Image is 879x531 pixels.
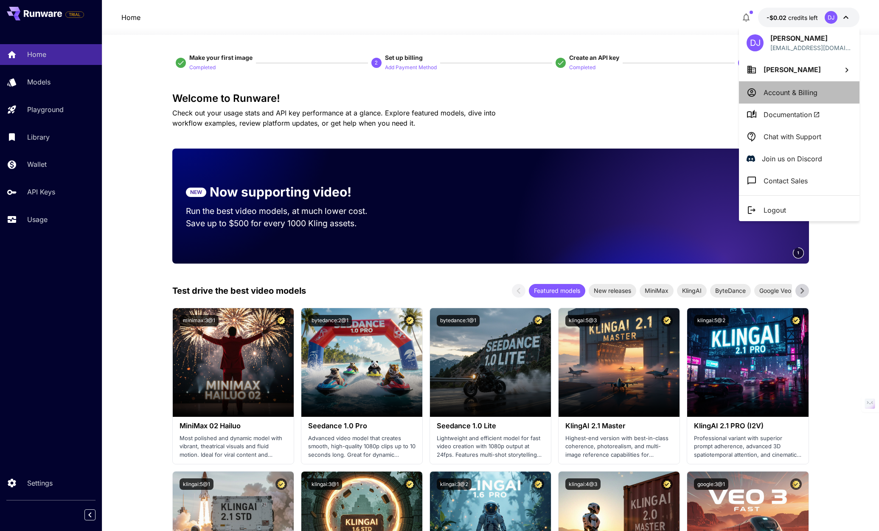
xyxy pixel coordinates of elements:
[739,58,859,81] button: [PERSON_NAME]
[764,132,821,142] p: Chat with Support
[770,43,852,52] p: [EMAIL_ADDRESS][DOMAIN_NAME]
[762,154,822,164] p: Join us on Discord
[770,33,852,43] p: [PERSON_NAME]
[764,176,808,186] p: Contact Sales
[764,87,817,98] p: Account & Billing
[764,65,821,74] span: [PERSON_NAME]
[764,205,786,215] p: Logout
[764,110,820,120] span: Documentation
[770,43,852,52] div: deonjenkins0298@gmail.com
[747,34,764,51] div: DJ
